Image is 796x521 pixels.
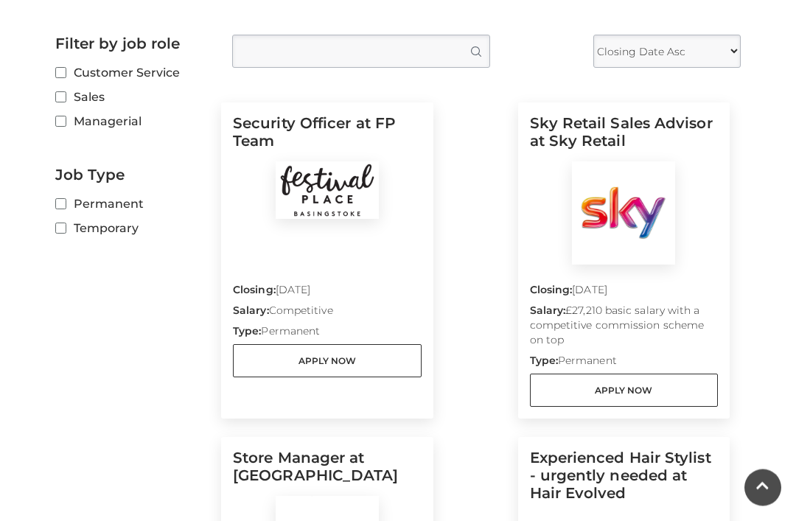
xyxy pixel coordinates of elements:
label: Managerial [55,113,210,131]
p: [DATE] [530,283,719,304]
label: Sales [55,88,210,107]
strong: Type: [530,354,558,368]
img: Festival Place [276,162,379,220]
strong: Type: [233,325,261,338]
p: Permanent [530,354,719,374]
label: Temporary [55,220,210,238]
h2: Filter by job role [55,35,210,53]
a: Apply Now [233,345,422,378]
a: Apply Now [530,374,719,408]
strong: Closing: [530,284,573,297]
h2: Job Type [55,167,210,184]
h5: Experienced Hair Stylist - urgently needed at Hair Evolved [530,450,719,514]
h5: Security Officer at FP Team [233,115,422,162]
strong: Salary: [233,304,269,318]
p: Permanent [233,324,422,345]
h5: Store Manager at [GEOGRAPHIC_DATA] [233,450,422,497]
p: Competitive [233,304,422,324]
h5: Sky Retail Sales Advisor at Sky Retail [530,115,719,162]
p: £27,210 basic salary with a competitive commission scheme on top [530,304,719,354]
strong: Closing: [233,284,276,297]
label: Permanent [55,195,210,214]
strong: Salary: [530,304,566,318]
img: Sky Retail [572,162,675,265]
p: [DATE] [233,283,422,304]
label: Customer Service [55,64,210,83]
